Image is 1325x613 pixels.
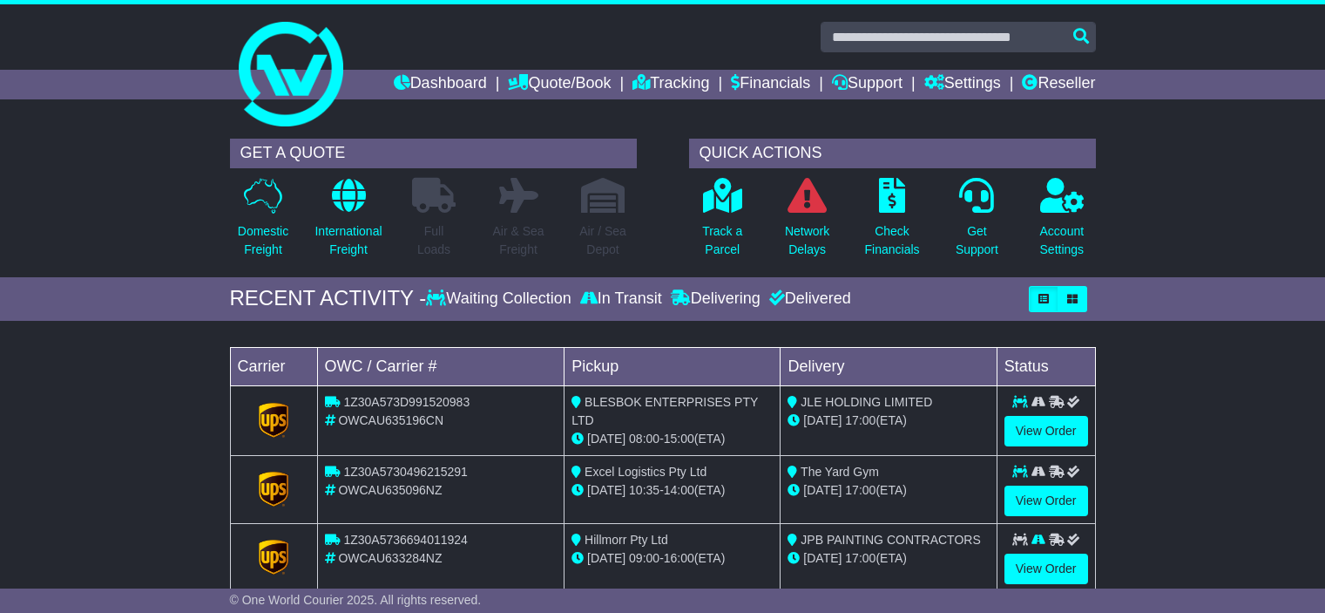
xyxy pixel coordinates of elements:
p: Domestic Freight [238,222,288,259]
div: (ETA) [788,549,989,568]
a: Financials [731,70,810,99]
p: Network Delays [785,222,829,259]
a: GetSupport [955,177,999,269]
a: Track aParcel [701,177,743,269]
div: (ETA) [788,412,989,430]
span: 15:00 [664,432,694,446]
p: Check Financials [865,222,920,259]
img: GetCarrierServiceLogo [259,472,288,507]
a: Reseller [1022,70,1095,99]
div: RECENT ACTIVITY - [230,286,427,311]
p: Account Settings [1040,222,1085,259]
p: Air / Sea Depot [579,222,626,259]
span: 1Z30A5736694011924 [343,533,467,547]
span: 16:00 [664,551,694,565]
p: Track a Parcel [702,222,742,259]
div: GET A QUOTE [230,139,637,168]
img: GetCarrierServiceLogo [259,403,288,438]
p: Air & Sea Freight [492,222,544,259]
span: OWCAU635196CN [338,413,443,427]
a: NetworkDelays [784,177,830,269]
span: [DATE] [587,432,625,446]
span: BLESBOK ENTERPRISES PTY LTD [571,395,758,427]
span: The Yard Gym [801,465,879,479]
div: Delivered [765,289,851,309]
span: OWCAU633284NZ [338,551,442,565]
a: DomesticFreight [237,177,289,269]
span: JLE HOLDING LIMITED [801,395,932,409]
a: AccountSettings [1039,177,1085,269]
span: © One World Courier 2025. All rights reserved. [230,593,482,607]
span: Excel Logistics Pty Ltd [585,465,706,479]
div: (ETA) [788,481,989,500]
span: 17:00 [845,413,875,427]
a: View Order [1004,486,1088,516]
td: OWC / Carrier # [317,347,564,385]
p: Full Loads [412,222,456,259]
span: 14:00 [664,483,694,497]
span: [DATE] [587,483,625,497]
div: Waiting Collection [426,289,575,309]
a: Quote/Book [508,70,611,99]
td: Delivery [781,347,997,385]
span: [DATE] [803,483,842,497]
p: Get Support [956,222,998,259]
a: InternationalFreight [314,177,382,269]
div: - (ETA) [571,549,773,568]
span: 1Z30A5730496215291 [343,465,467,479]
img: GetCarrierServiceLogo [259,540,288,575]
span: OWCAU635096NZ [338,483,442,497]
p: International Freight [314,222,382,259]
span: JPB PAINTING CONTRACTORS [801,533,980,547]
span: [DATE] [587,551,625,565]
td: Carrier [230,347,317,385]
span: [DATE] [803,551,842,565]
td: Status [997,347,1095,385]
div: QUICK ACTIONS [689,139,1096,168]
span: 09:00 [629,551,659,565]
span: 17:00 [845,551,875,565]
div: - (ETA) [571,430,773,448]
div: In Transit [576,289,666,309]
a: View Order [1004,416,1088,446]
div: - (ETA) [571,481,773,500]
span: 08:00 [629,432,659,446]
a: Dashboard [394,70,487,99]
a: Support [832,70,902,99]
div: Delivering [666,289,765,309]
a: CheckFinancials [864,177,921,269]
a: Tracking [632,70,709,99]
span: 1Z30A573D991520983 [343,395,470,409]
a: Settings [924,70,1001,99]
span: Hillmorr Pty Ltd [585,533,668,547]
a: View Order [1004,554,1088,584]
span: 17:00 [845,483,875,497]
td: Pickup [564,347,781,385]
span: [DATE] [803,413,842,427]
span: 10:35 [629,483,659,497]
